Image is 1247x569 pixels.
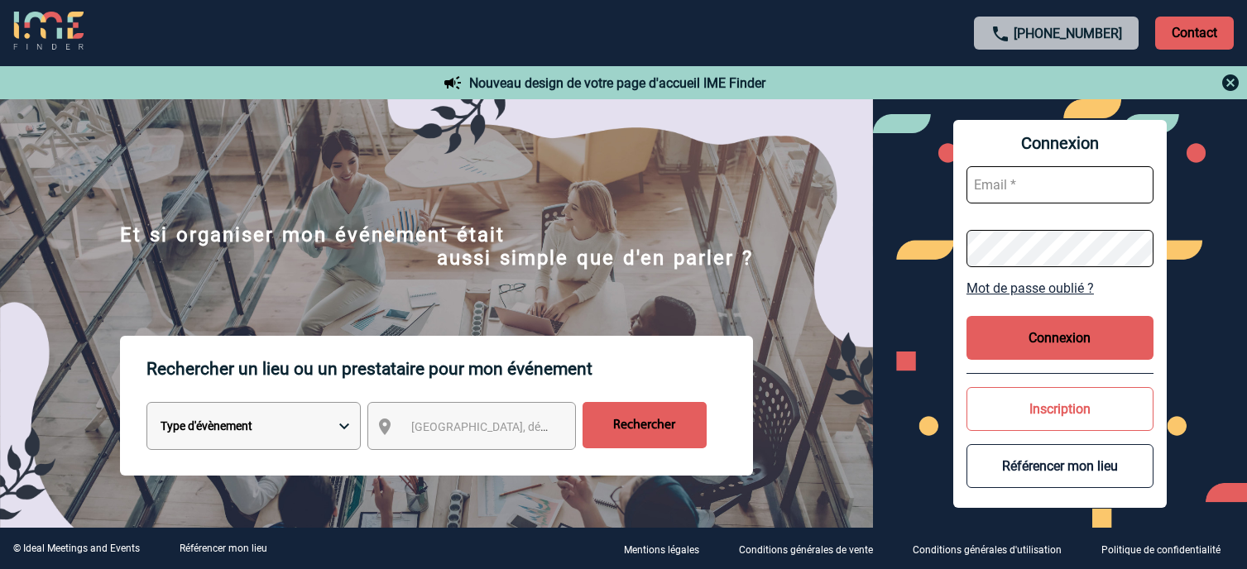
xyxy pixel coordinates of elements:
[1088,541,1247,557] a: Politique de confidentialité
[966,387,1153,431] button: Inscription
[899,541,1088,557] a: Conditions générales d'utilisation
[13,543,140,554] div: © Ideal Meetings and Events
[583,402,707,448] input: Rechercher
[411,420,641,433] span: [GEOGRAPHIC_DATA], département, région...
[966,444,1153,488] button: Référencer mon lieu
[739,544,873,556] p: Conditions générales de vente
[1014,26,1122,41] a: [PHONE_NUMBER]
[966,166,1153,203] input: Email *
[1101,544,1221,556] p: Politique de confidentialité
[990,24,1010,44] img: call-24-px.png
[913,544,1062,556] p: Conditions générales d'utilisation
[624,544,699,556] p: Mentions légales
[180,543,267,554] a: Référencer mon lieu
[966,316,1153,360] button: Connexion
[726,541,899,557] a: Conditions générales de vente
[1155,17,1234,50] p: Contact
[611,541,726,557] a: Mentions légales
[966,133,1153,153] span: Connexion
[966,280,1153,296] a: Mot de passe oublié ?
[146,336,753,402] p: Rechercher un lieu ou un prestataire pour mon événement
